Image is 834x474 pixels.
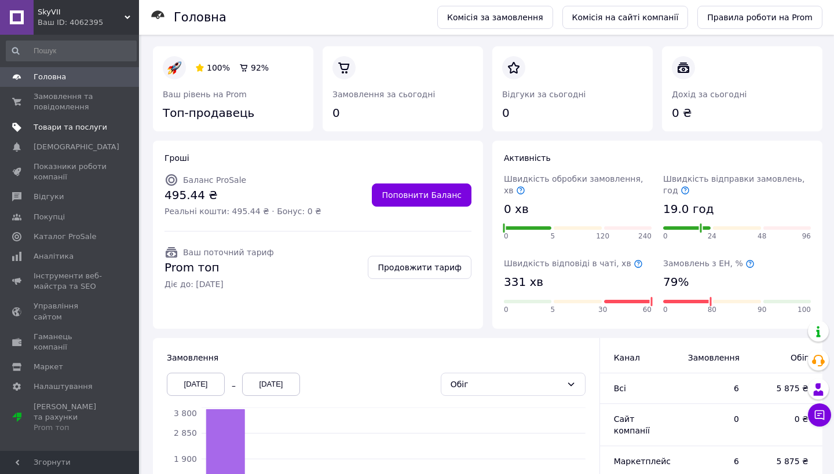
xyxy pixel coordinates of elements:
[688,455,739,467] span: 6
[164,187,321,204] span: 495.44 ₴
[167,373,225,396] div: [DATE]
[762,352,809,363] span: Обіг
[34,332,107,352] span: Гаманець компанії
[167,353,218,362] span: Замовлення
[614,353,640,362] span: Канал
[663,201,714,218] span: 19.0 год
[551,232,555,241] span: 5
[697,6,822,29] a: Правила роботи на Prom
[798,305,811,315] span: 100
[34,161,107,182] span: Показники роботи компанії
[164,153,189,163] span: Гроші
[663,232,668,241] span: 0
[808,403,831,427] button: Чат з покупцем
[34,122,107,133] span: Товари та послуги
[437,6,553,29] a: Комісія за замовлення
[504,174,643,195] span: Швидкість обробки замовлення, хв
[663,174,804,195] span: Швидкість відправки замовлень, год
[614,384,626,393] span: Всi
[38,7,125,17] span: SkyVII
[164,259,274,276] span: Prom топ
[34,271,107,292] span: Інструменти веб-майстра та SEO
[251,63,269,72] span: 92%
[34,192,64,202] span: Відгуки
[614,414,650,435] span: Сайт компанії
[551,305,555,315] span: 5
[34,142,119,152] span: [DEMOGRAPHIC_DATA]
[504,201,529,218] span: 0 хв
[368,256,471,279] a: Продовжити тариф
[596,232,609,241] span: 120
[708,232,716,241] span: 24
[688,352,739,363] span: Замовлення
[372,183,471,207] a: Поповнити Баланс
[183,248,274,257] span: Ваш поточний тариф
[708,305,716,315] span: 80
[758,232,766,241] span: 48
[34,301,107,322] span: Управління сайтом
[34,381,93,392] span: Налаштування
[38,17,139,28] div: Ваш ID: 4062395
[598,305,607,315] span: 30
[663,305,668,315] span: 0
[242,373,300,396] div: [DATE]
[663,274,689,291] span: 79%
[34,402,107,433] span: [PERSON_NAME] та рахунки
[174,428,197,438] tspan: 2 850
[504,259,643,268] span: Швидкість відповіді в чаті, хв
[164,205,321,217] span: Реальні кошти: 495.44 ₴ · Бонус: 0 ₴
[643,305,652,315] span: 60
[762,455,809,467] span: 5 875 ₴
[34,212,65,222] span: Покупці
[762,383,809,394] span: 5 875 ₴
[6,41,137,61] input: Пошук
[174,10,226,24] h1: Головна
[174,409,197,418] tspan: 3 800
[34,232,96,242] span: Каталог ProSale
[802,232,811,241] span: 96
[164,278,274,290] span: Діє до: [DATE]
[34,251,74,262] span: Аналітика
[183,175,246,185] span: Баланс ProSale
[504,232,509,241] span: 0
[34,422,107,433] div: Prom топ
[504,153,551,163] span: Активність
[762,413,809,425] span: 0 ₴
[688,383,739,394] span: 6
[638,232,652,241] span: 240
[34,72,66,82] span: Головна
[174,454,197,464] tspan: 1 900
[663,259,755,268] span: Замовлень з ЕН, %
[504,274,543,291] span: 331 хв
[614,457,671,466] span: Маркетплейс
[504,305,509,315] span: 0
[34,362,63,372] span: Маркет
[207,63,230,72] span: 100%
[34,91,107,112] span: Замовлення та повідомлення
[562,6,689,29] a: Комісія на сайті компанії
[758,305,766,315] span: 90
[688,413,739,425] span: 0
[451,378,562,391] div: Обіг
